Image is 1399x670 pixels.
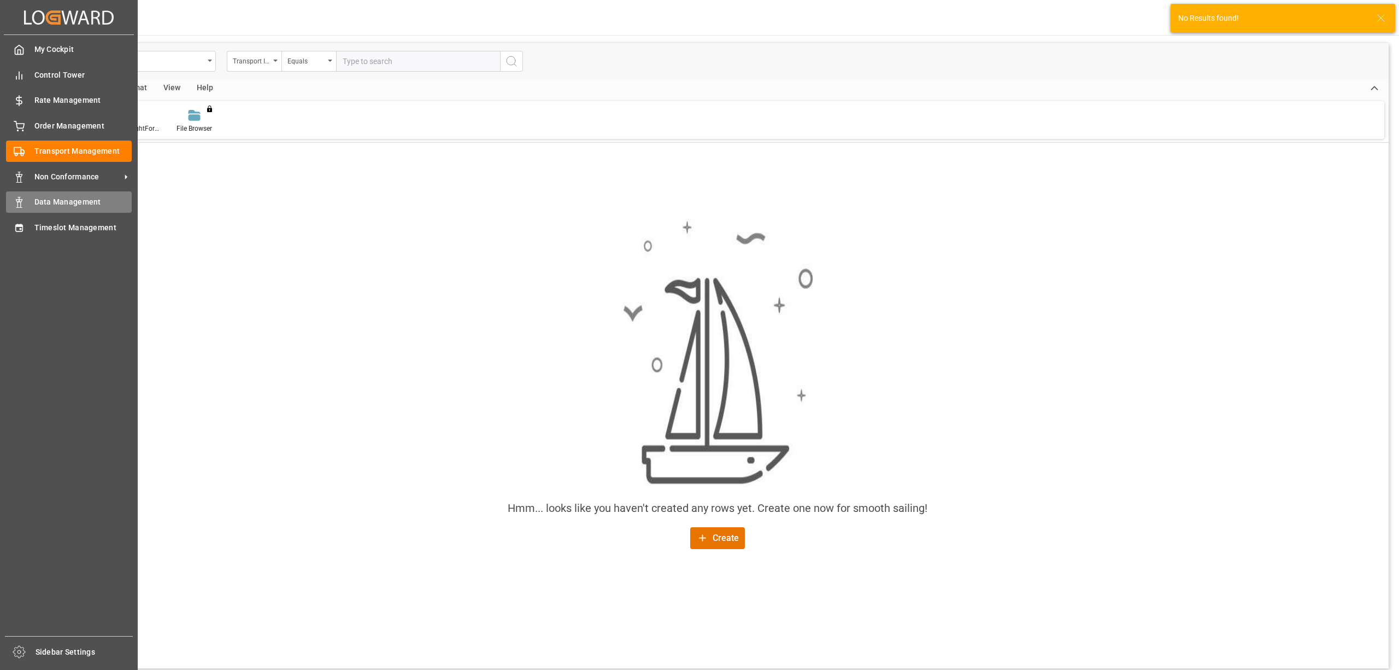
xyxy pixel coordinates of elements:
[34,171,121,183] span: Non Conformance
[189,79,221,98] div: Help
[155,79,189,98] div: View
[34,44,132,55] span: My Cockpit
[6,191,132,213] a: Data Management
[6,217,132,238] a: Timeslot Management
[690,527,745,549] button: Create
[6,115,132,136] a: Order Management
[1178,13,1366,24] div: No Results found!
[34,196,132,208] span: Data Management
[6,141,132,162] a: Transport Management
[6,90,132,111] a: Rate Management
[227,51,281,72] button: open menu
[34,145,132,157] span: Transport Management
[36,646,133,658] span: Sidebar Settings
[622,219,813,487] img: smooth_sailing.jpeg
[500,51,523,72] button: search button
[34,120,132,132] span: Order Management
[34,222,132,234] span: Timeslot Management
[508,500,927,516] div: Hmm... looks like you haven't created any rows yet. Create one now for smooth sailing!
[287,54,325,66] div: Equals
[281,51,336,72] button: open menu
[34,95,132,106] span: Rate Management
[233,54,270,66] div: Transport ID Logward
[6,39,132,60] a: My Cockpit
[697,532,739,545] div: Create
[336,51,500,72] input: Type to search
[34,69,132,81] span: Control Tower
